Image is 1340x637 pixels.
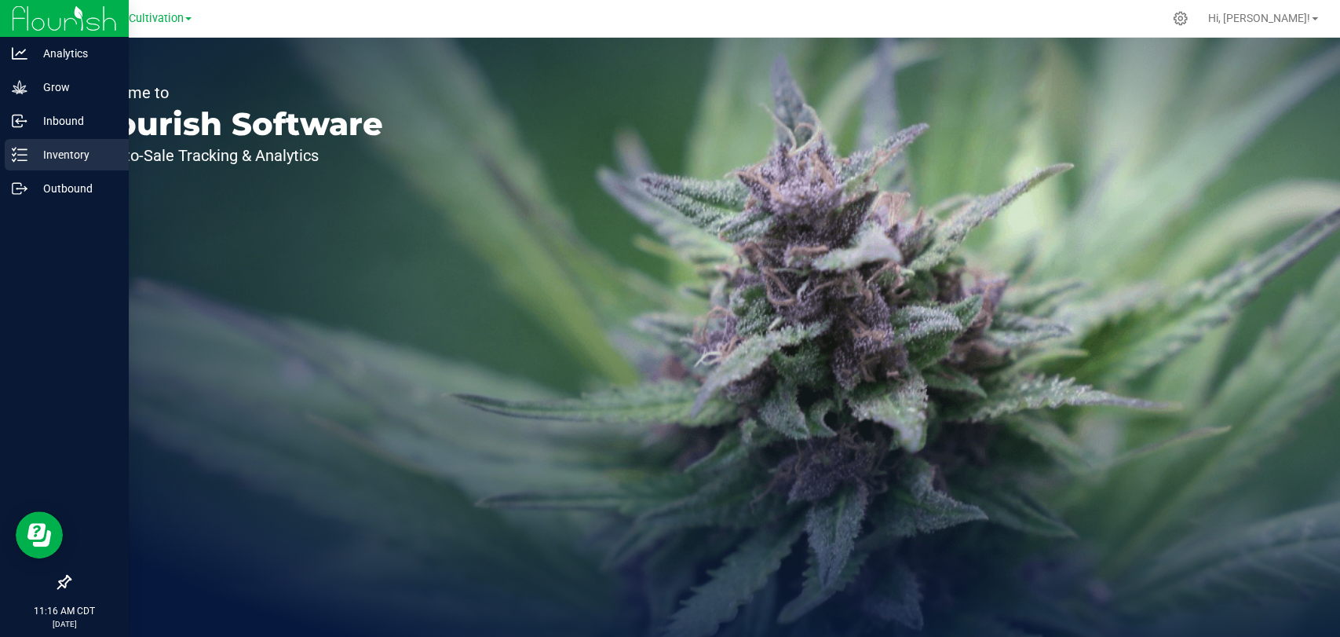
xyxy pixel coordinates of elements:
[7,604,122,618] p: 11:16 AM CDT
[85,108,383,140] p: Flourish Software
[129,12,184,25] span: Cultivation
[12,147,27,163] inline-svg: Inventory
[16,511,63,558] iframe: Resource center
[1208,12,1310,24] span: Hi, [PERSON_NAME]!
[12,46,27,61] inline-svg: Analytics
[27,112,122,130] p: Inbound
[27,44,122,63] p: Analytics
[85,148,383,163] p: Seed-to-Sale Tracking & Analytics
[12,79,27,95] inline-svg: Grow
[12,181,27,196] inline-svg: Outbound
[7,618,122,630] p: [DATE]
[12,113,27,129] inline-svg: Inbound
[27,78,122,97] p: Grow
[85,85,383,101] p: Welcome to
[1170,11,1190,26] div: Manage settings
[27,179,122,198] p: Outbound
[27,145,122,164] p: Inventory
